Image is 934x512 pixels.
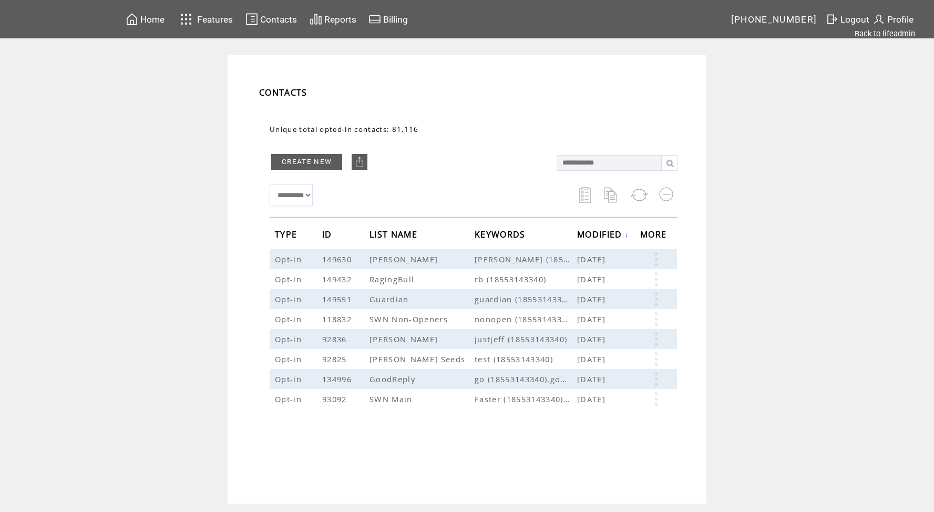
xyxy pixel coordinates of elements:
[475,254,577,264] span: meza (18553143340)
[475,294,577,304] span: guardian (18553143340)
[324,14,356,25] span: Reports
[367,11,409,27] a: Billing
[577,314,608,324] span: [DATE]
[354,157,365,167] img: upload.png
[826,13,838,26] img: exit.svg
[126,13,138,26] img: home.svg
[475,334,577,344] span: justjeff (18553143340)
[275,314,304,324] span: Opt-in
[322,254,354,264] span: 149630
[475,314,577,324] span: nonopen (18553143340)
[370,394,415,404] span: SWN Main
[177,11,196,28] img: features.svg
[275,334,304,344] span: Opt-in
[577,274,608,284] span: [DATE]
[310,13,322,26] img: chart.svg
[322,226,335,245] span: ID
[322,294,354,304] span: 149551
[370,231,420,238] a: LIST NAME
[176,9,235,29] a: Features
[577,226,625,245] span: MODIFIED
[577,354,608,364] span: [DATE]
[475,226,528,245] span: KEYWORDS
[275,226,300,245] span: TYPE
[275,294,304,304] span: Opt-in
[322,354,350,364] span: 92825
[259,87,307,98] span: CONTACTS
[475,231,528,238] a: KEYWORDS
[640,226,669,245] span: MORE
[370,354,468,364] span: [PERSON_NAME] Seeds
[322,394,350,404] span: 93092
[475,394,577,404] span: Faster (18553143340),gold (18553143340),gold (71441-US)
[368,13,381,26] img: creidtcard.svg
[245,13,258,26] img: contacts.svg
[197,14,233,25] span: Features
[873,13,885,26] img: profile.svg
[275,374,304,384] span: Opt-in
[322,314,354,324] span: 118832
[124,11,166,27] a: Home
[275,354,304,364] span: Opt-in
[370,374,418,384] span: GoodReply
[383,14,408,25] span: Billing
[275,231,300,238] a: TYPE
[871,11,915,27] a: Profile
[370,294,412,304] span: Guardian
[475,354,577,364] span: test (18553143340)
[275,394,304,404] span: Opt-in
[244,11,299,27] a: Contacts
[855,29,915,38] a: Back to lifeadmin
[577,294,608,304] span: [DATE]
[308,11,358,27] a: Reports
[840,14,869,25] span: Logout
[322,274,354,284] span: 149432
[370,334,440,344] span: [PERSON_NAME]
[370,314,450,324] span: SWN Non-Openers
[475,374,577,384] span: go (18553143340),goo (18553143340),good (18553143340)
[824,11,871,27] a: Logout
[275,274,304,284] span: Opt-in
[370,226,420,245] span: LIST NAME
[270,125,419,134] span: Unique total opted-in contacts: 81,116
[140,14,165,25] span: Home
[887,14,914,25] span: Profile
[731,14,817,25] span: [PHONE_NUMBER]
[577,231,629,238] a: MODIFIED↓
[322,231,335,238] a: ID
[260,14,297,25] span: Contacts
[322,374,354,384] span: 134996
[577,374,608,384] span: [DATE]
[577,394,608,404] span: [DATE]
[271,154,342,170] a: CREATE NEW
[475,274,577,284] span: rb (18553143340)
[275,254,304,264] span: Opt-in
[577,254,608,264] span: [DATE]
[370,274,417,284] span: RagingBull
[370,254,440,264] span: [PERSON_NAME]
[577,334,608,344] span: [DATE]
[322,334,350,344] span: 92836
